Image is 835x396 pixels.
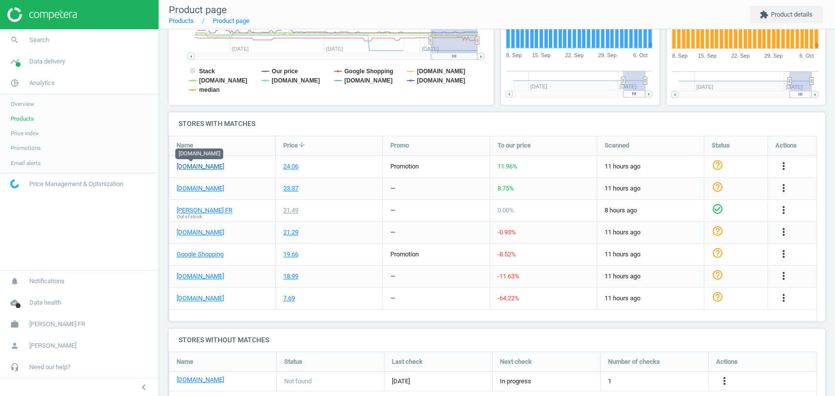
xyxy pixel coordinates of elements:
i: more_vert [778,160,790,172]
span: 11 hours ago [605,162,697,171]
i: check_circle_outline [712,203,723,215]
tspan: 8. Sep [506,53,521,59]
span: 11 hours ago [605,272,697,281]
text: 0 [649,42,652,48]
span: Products [11,115,34,123]
span: 11 hours ago [605,294,697,303]
i: more_vert [778,248,790,260]
span: [PERSON_NAME] FR [29,320,85,329]
span: 11 hours ago [605,250,697,259]
span: Price index [11,129,39,137]
tspan: [DOMAIN_NAME] [271,77,320,84]
div: — [390,272,395,281]
a: [DOMAIN_NAME] [177,228,224,237]
div: 19.66 [283,250,298,259]
i: help_outline [712,225,723,237]
span: Analytics [29,79,55,87]
i: help_outline [712,269,723,281]
tspan: [DOMAIN_NAME] [417,77,465,84]
div: 7.69 [283,294,295,303]
span: 11 hours ago [605,228,697,237]
i: help_outline [712,291,723,303]
tspan: Google Shopping [344,68,393,75]
div: — [390,228,395,237]
div: — [390,294,395,303]
span: -0.93 % [497,229,516,236]
span: In progress [500,377,531,386]
a: Product page [213,17,249,24]
tspan: 29. Sep [598,53,617,59]
span: Not found [284,377,312,386]
div: 18.99 [283,272,298,281]
button: extensionProduct details [749,6,823,23]
div: [DOMAIN_NAME] [175,148,223,159]
tspan: Our price [271,68,298,75]
span: -11.63 % [497,272,519,280]
div: 23.37 [283,184,298,193]
span: promotion [390,163,419,170]
tspan: 6. Oct [799,53,813,59]
span: Price [283,141,298,150]
div: — [390,184,395,193]
span: Promotions [11,144,41,152]
i: cloud_done [5,293,24,312]
tspan: median [199,86,220,93]
span: Notifications [29,277,65,286]
a: Products [169,17,194,24]
span: Email alerts [11,159,41,167]
i: arrow_downward [298,141,306,148]
span: Promo [390,141,409,150]
span: To our price [497,141,531,150]
i: more_vert [778,182,790,194]
button: chevron_left [132,381,156,394]
img: wGWNvw8QSZomAAAAABJRU5ErkJggg== [10,179,19,188]
span: Next check [500,357,532,366]
div: 24.06 [283,162,298,171]
i: person [5,336,24,355]
i: notifications [5,272,24,291]
button: more_vert [778,204,790,217]
i: more_vert [719,375,730,387]
span: 8 hours ago [605,206,697,215]
button: more_vert [778,292,790,305]
span: Status [284,357,302,366]
span: Status [712,141,730,150]
i: search [5,31,24,49]
div: — [390,206,395,215]
span: 11 hours ago [605,184,697,193]
span: Data health [29,298,61,307]
span: Out of stock [177,213,202,220]
text: 0 [815,42,818,48]
span: Product page [169,4,227,16]
div: 21.49 [283,206,298,215]
span: Scanned [605,141,629,150]
span: Actions [775,141,797,150]
span: [DATE] [392,377,485,386]
span: 1 [608,377,611,386]
span: Name [177,141,193,150]
i: chevron_left [138,381,150,393]
tspan: [DOMAIN_NAME] [417,68,465,75]
span: Number of checks [608,357,660,366]
i: pie_chart_outlined [5,74,24,92]
i: more_vert [778,270,790,282]
a: Google Shopping [177,250,224,259]
i: help_outline [712,181,723,193]
i: work [5,315,24,333]
i: help_outline [712,159,723,171]
i: more_vert [778,226,790,238]
tspan: 22. Sep [731,53,749,59]
tspan: 15. Sep [532,53,550,59]
i: timeline [5,52,24,71]
span: Name [177,357,193,366]
tspan: Stack [199,68,215,75]
button: more_vert [778,270,790,283]
img: ajHJNr6hYgQAAAAASUVORK5CYII= [7,7,77,22]
span: [PERSON_NAME] [29,341,76,350]
div: 21.29 [283,228,298,237]
span: Price Management & Optimization [29,180,123,188]
a: [DOMAIN_NAME] [177,375,224,384]
span: -8.52 % [497,250,516,258]
h4: Stores without matches [169,329,825,352]
span: promotion [390,250,419,258]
